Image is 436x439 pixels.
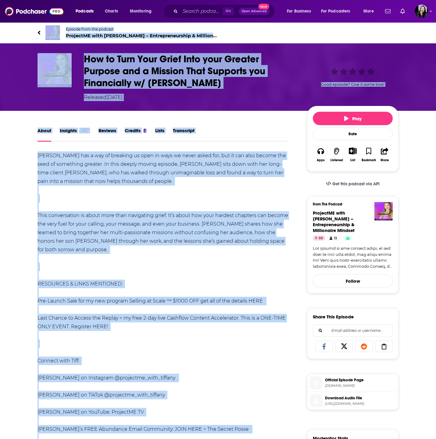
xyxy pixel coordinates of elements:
a: About [38,128,51,142]
span: all of [210,298,221,304]
span: @ [115,375,120,381]
span: Instagram [88,375,113,381]
img: ProjectME with Tiffany Carter – Entrepreneurship & Millionaire Mindset [374,202,393,220]
button: open menu [283,6,319,16]
a: HERE! [93,324,108,329]
button: open menu [359,6,381,16]
a: Charts [101,6,122,16]
a: Transcript [173,128,195,142]
span: Pre-Launch Sale for my new program Selling at Scale ™ $1000 OFF get [38,298,209,304]
a: ProjectME with Tiffany Carter – Entrepreneurship & Millionaire MindsetEpisode from the podcastPro... [38,25,218,40]
a: Share on Facebook [315,340,333,352]
a: Show notifications dropdown [398,6,407,16]
a: InsightsPodchaser Pro [60,128,90,142]
span: Register [71,324,91,329]
button: Play [313,112,393,125]
span: Good episode? Give it some love! [321,82,384,87]
span: Podcasts [76,7,94,16]
button: Listened [329,143,345,166]
a: Show notifications dropdown [383,6,393,16]
a: 60 [313,236,325,241]
span: ProjectME with [PERSON_NAME] – Entrepreneurship & Millionaire Mindset [66,33,218,38]
span: Play [344,116,362,122]
a: Lor ipsumd si ame consect adipi, el sed doei te inci utla etdol, mag aliqu enima mi! Veni quis no... [313,245,393,269]
a: ProjectME with Tiffany Carter – Entrepreneurship & Millionaire Mindset [313,210,355,233]
div: Apps [317,158,325,162]
span: https://traffic.libsyn.com/secure/projectme/Tiffany_Ep_736_AUDIO.mp3?dest-id=724529 [325,401,396,406]
a: Reviews [98,128,116,142]
span: Official Episode Page [325,377,396,383]
div: Rate [313,128,393,140]
a: 13 [327,236,340,241]
button: Follow [313,274,393,288]
div: Show More ButtonList [345,143,361,166]
div: 1 [144,129,147,133]
div: List [350,158,355,162]
span: ProjectME [112,409,137,415]
img: ProjectME with Tiffany Carter – Entrepreneurship & Millionaire Mindset [45,25,60,40]
a: Download Audio File[URL][DOMAIN_NAME] [310,394,396,407]
span: RESOURCES & LINKS MENTIONED: [38,281,123,287]
span: , who has walked through unimaginable loss and found a way to turn her pain into a mission that n... [38,170,283,184]
div: Search podcasts, credits, & more... [169,4,281,18]
button: open menu [317,6,359,16]
span: Content Accelerator. [190,315,239,321]
button: Apps [313,143,329,166]
button: open menu [126,6,159,16]
button: Open AdvancedNew [239,8,270,15]
span: 13 [334,235,337,241]
a: Share on X/Twitter [335,340,353,352]
h3: Share This Episode [313,314,354,320]
span: ⌘ K [223,7,234,15]
span: [PERSON_NAME] [65,170,107,176]
img: How to Turn Your Grief Into your Greater Purpose and a Mission That Supports you Financially w/ M... [38,53,72,87]
span: Connect with Tiff: [38,358,79,364]
a: Share on Reddit [355,340,373,352]
span: Charts [105,7,118,16]
span: @ [104,392,109,398]
span: It’s [168,212,175,218]
span: [PERSON_NAME] on [38,392,87,398]
a: Official Episode Page[DOMAIN_NAME] [310,376,396,389]
span: Episode from the podcast [66,27,218,31]
span: For Business [287,7,311,16]
span: [PERSON_NAME]’s FREE Abundance Email Community: JOIN HERE > [38,426,206,432]
span: ProjectME with [PERSON_NAME] – Entrepreneurship & Millionaire Mindset [313,210,355,233]
span: free 2-day live [132,315,166,321]
button: Show More Button [346,147,359,154]
span: TV [138,409,144,415]
span: More [363,7,374,16]
div: Share [381,158,389,162]
h3: From The Podcast [313,202,388,206]
div: Bookmark [362,158,376,162]
button: Share [377,143,393,166]
img: User Profile [415,5,428,18]
span: [PERSON_NAME] on YouTube: [38,409,110,415]
input: Search podcasts, credits, & more... [180,6,223,16]
a: The Secret Posse [207,426,249,432]
span: [PERSON_NAME] on [38,375,87,381]
span: [PERSON_NAME] [202,221,244,227]
span: For Podcasters [321,7,350,16]
span: projectmewithtiffany.com [325,383,396,388]
a: ProjectME TV [PERSON_NAME]’s FREE Abundance Email Community: JOIN HERE > [38,409,207,432]
span: Monitoring [130,7,152,16]
span: New [258,4,269,9]
span: Get this podcast via API [332,181,380,187]
span: shares how she learned to bring together her multi-passionate missions without confusing her audi... [38,221,283,244]
div: Released [DATE] [84,94,123,101]
span: [PERSON_NAME] has a way of breaking us open in ways we never asked for, but it can also become th... [38,153,286,176]
a: Credits1 [125,128,147,142]
button: Bookmark [361,143,377,166]
a: HERE [248,298,263,304]
span: 60 [319,235,323,241]
img: Podchaser Pro [79,129,90,133]
a: Get this podcast via API [321,176,384,191]
span: Logged in as marypoffenroth [415,5,428,18]
img: Podchaser - Follow, Share and Rate Podcasts [5,5,63,17]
